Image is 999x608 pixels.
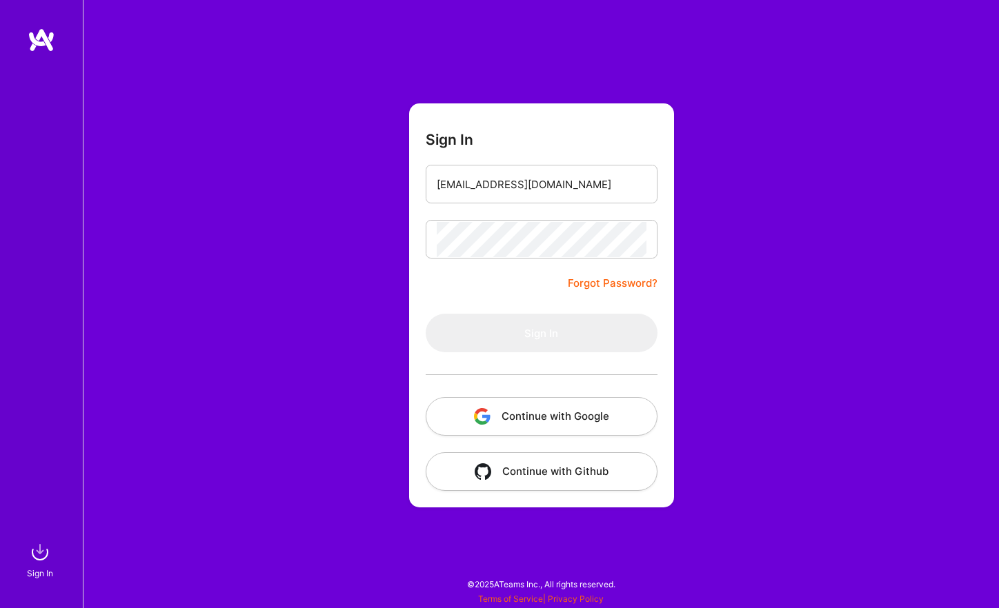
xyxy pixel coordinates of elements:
[29,538,54,580] a: sign inSign In
[474,408,491,425] img: icon
[27,566,53,580] div: Sign In
[28,28,55,52] img: logo
[478,594,543,604] a: Terms of Service
[83,567,999,601] div: © 2025 ATeams Inc., All rights reserved.
[475,463,491,480] img: icon
[548,594,604,604] a: Privacy Policy
[426,314,657,352] button: Sign In
[478,594,604,604] span: |
[426,397,657,436] button: Continue with Google
[26,538,54,566] img: sign in
[568,275,657,292] a: Forgot Password?
[426,131,473,148] h3: Sign In
[437,167,646,202] input: Email...
[426,452,657,491] button: Continue with Github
